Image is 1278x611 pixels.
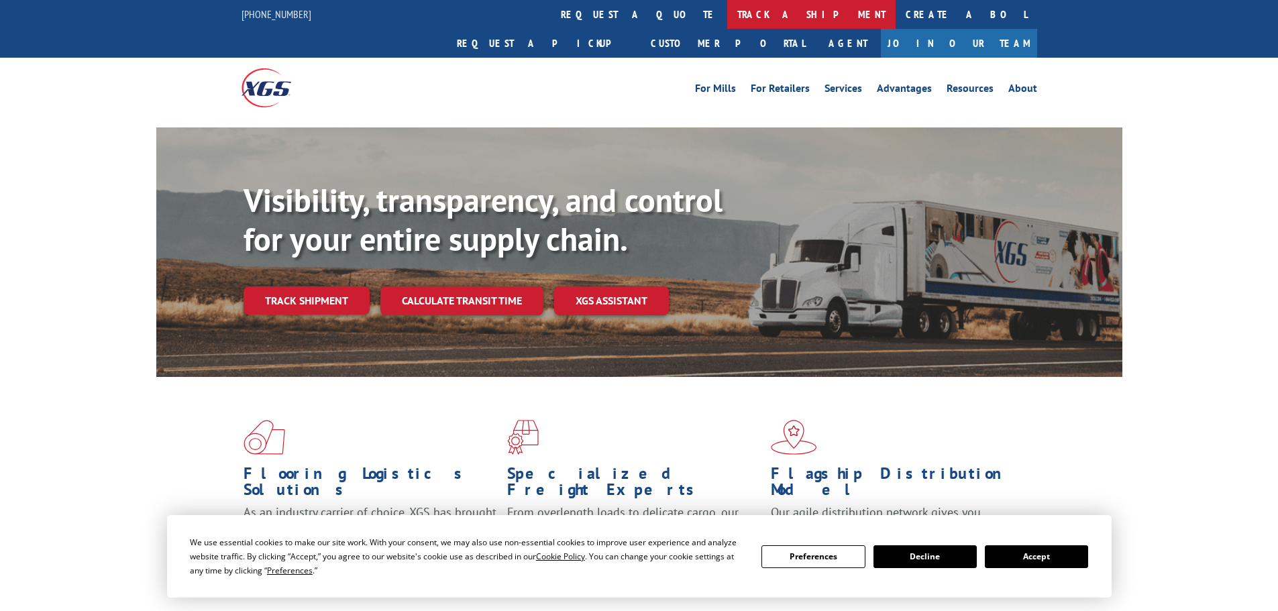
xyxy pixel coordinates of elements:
p: From overlength loads to delicate cargo, our experienced staff knows the best way to move your fr... [507,504,761,564]
a: Customer Portal [641,29,815,58]
a: XGS ASSISTANT [554,286,669,315]
a: Resources [947,83,994,98]
button: Accept [985,545,1088,568]
h1: Flagship Distribution Model [771,465,1024,504]
span: Our agile distribution network gives you nationwide inventory management on demand. [771,504,1018,536]
img: xgs-icon-focused-on-flooring-red [507,420,539,455]
img: xgs-icon-total-supply-chain-intelligence-red [244,420,285,455]
h1: Specialized Freight Experts [507,465,761,504]
b: Visibility, transparency, and control for your entire supply chain. [244,179,723,260]
a: For Mills [695,83,736,98]
a: Calculate transit time [380,286,543,315]
button: Preferences [761,545,865,568]
a: [PHONE_NUMBER] [242,7,311,21]
a: About [1008,83,1037,98]
span: As an industry carrier of choice, XGS has brought innovation and dedication to flooring logistics... [244,504,496,552]
a: Track shipment [244,286,370,315]
span: Preferences [267,565,313,576]
a: Request a pickup [447,29,641,58]
a: For Retailers [751,83,810,98]
div: We use essential cookies to make our site work. With your consent, we may also use non-essential ... [190,535,745,577]
button: Decline [873,545,977,568]
span: Cookie Policy [536,551,585,562]
img: xgs-icon-flagship-distribution-model-red [771,420,817,455]
div: Cookie Consent Prompt [167,515,1112,598]
h1: Flooring Logistics Solutions [244,465,497,504]
a: Advantages [877,83,932,98]
a: Agent [815,29,881,58]
a: Services [824,83,862,98]
a: Join Our Team [881,29,1037,58]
